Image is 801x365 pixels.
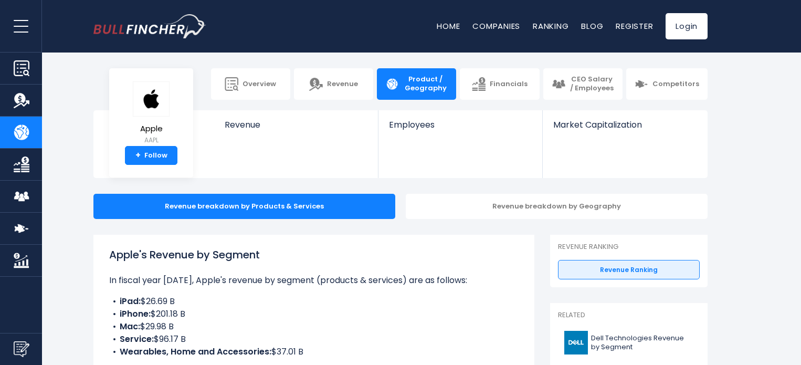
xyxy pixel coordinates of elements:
li: $201.18 B [109,308,519,320]
a: Revenue [214,110,378,148]
a: Product / Geography [377,68,456,100]
a: Dell Technologies Revenue by Segment [558,328,700,357]
strong: + [135,151,141,160]
span: Product / Geography [403,75,448,93]
a: Register [616,20,653,32]
li: $96.17 B [109,333,519,346]
b: iPad: [120,295,141,307]
a: Home [437,20,460,32]
li: $29.98 B [109,320,519,333]
span: Overview [243,80,276,89]
div: Revenue breakdown by Geography [406,194,708,219]
a: Financials [460,68,539,100]
a: Employees [378,110,542,148]
img: DELL logo [564,331,588,354]
span: Revenue [225,120,368,130]
b: Mac: [120,320,140,332]
a: +Follow [125,146,177,165]
a: Login [666,13,708,39]
b: Service: [120,333,154,345]
a: CEO Salary / Employees [543,68,623,100]
img: bullfincher logo [93,14,206,38]
li: $37.01 B [109,346,519,358]
a: Overview [211,68,290,100]
p: Revenue Ranking [558,243,700,252]
a: Blog [581,20,603,32]
a: Ranking [533,20,568,32]
span: Employees [389,120,531,130]
span: CEO Salary / Employees [570,75,614,93]
a: Go to homepage [93,14,206,38]
a: Apple AAPL [132,81,170,147]
li: $26.69 B [109,295,519,308]
span: Dell Technologies Revenue by Segment [591,334,693,352]
p: In fiscal year [DATE], Apple's revenue by segment (products & services) are as follows: [109,274,519,287]
a: Market Capitalization [543,110,707,148]
p: Related [558,311,700,320]
div: Revenue breakdown by Products & Services [93,194,395,219]
small: AAPL [133,135,170,145]
span: Financials [490,80,528,89]
h1: Apple's Revenue by Segment [109,247,519,263]
a: Revenue [294,68,373,100]
b: Wearables, Home and Accessories: [120,346,271,358]
b: iPhone: [120,308,151,320]
a: Competitors [626,68,708,100]
span: Apple [133,124,170,133]
span: Market Capitalization [553,120,696,130]
span: Competitors [652,80,699,89]
a: Companies [472,20,520,32]
span: Revenue [327,80,358,89]
a: Revenue Ranking [558,260,700,280]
